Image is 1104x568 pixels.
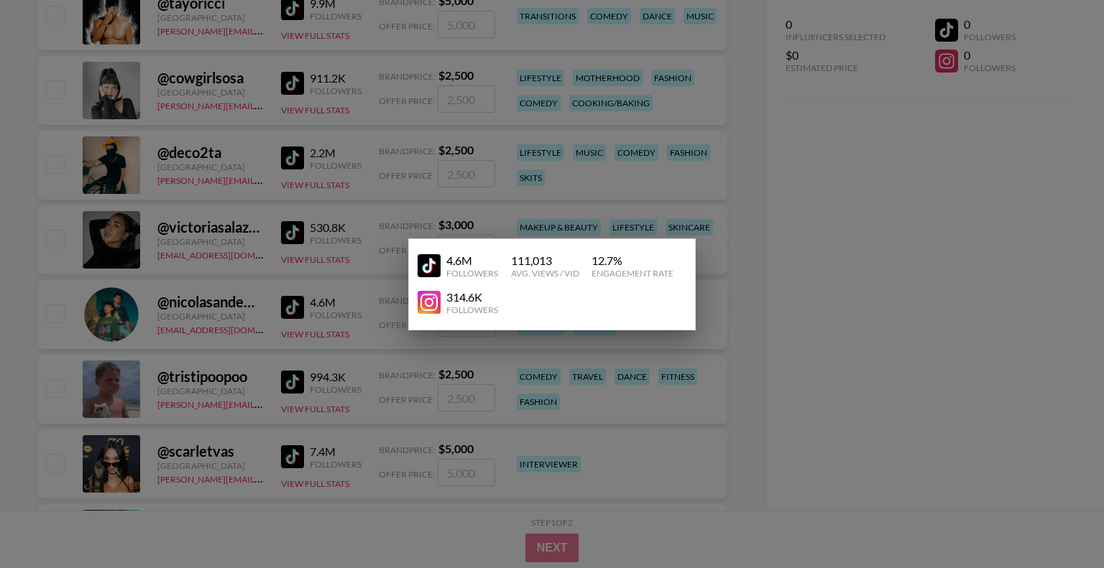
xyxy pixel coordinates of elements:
[592,268,673,279] div: Engagement Rate
[446,268,498,279] div: Followers
[446,253,498,268] div: 4.6M
[511,253,579,268] div: 111,013
[418,291,441,314] img: YouTube
[592,253,673,268] div: 12.7 %
[511,268,579,279] div: Avg. Views / Vid
[446,304,498,315] div: Followers
[418,254,441,277] img: YouTube
[446,290,498,304] div: 314.6K
[1032,496,1087,551] iframe: Drift Widget Chat Controller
